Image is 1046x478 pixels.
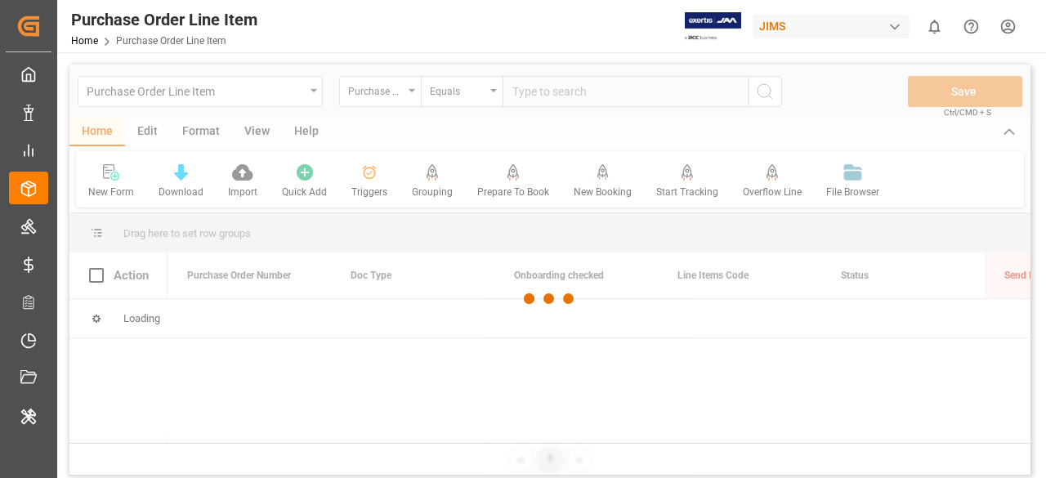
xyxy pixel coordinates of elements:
[953,8,990,45] button: Help Center
[71,35,98,47] a: Home
[753,11,916,42] button: JIMS
[71,7,257,32] div: Purchase Order Line Item
[685,12,741,41] img: Exertis%20JAM%20-%20Email%20Logo.jpg_1722504956.jpg
[916,8,953,45] button: show 0 new notifications
[753,15,910,38] div: JIMS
